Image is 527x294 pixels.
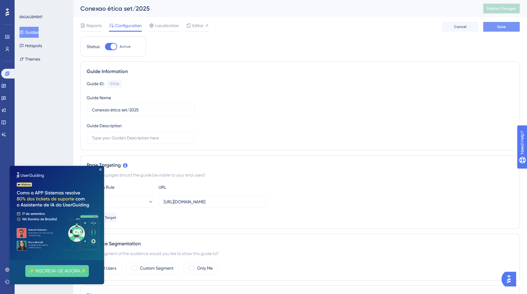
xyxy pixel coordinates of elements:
[16,99,79,111] button: ✨ INSCREVA-SE AGORA✨
[87,80,104,88] div: Guide ID:
[87,171,513,179] div: On which pages should the guide be visible to your end users?
[87,162,513,169] div: Page Targeting
[100,264,116,272] label: All Users
[87,68,513,75] div: Guide Information
[164,198,262,205] input: yourwebsite.com/path
[454,24,466,29] span: Cancel
[192,22,204,29] span: Editor
[501,270,520,288] iframe: UserGuiding AI Assistant Launcher
[120,44,131,49] span: Active
[93,215,116,220] span: Add a Target
[159,184,225,191] div: URL
[87,43,100,50] div: Status:
[140,264,173,272] label: Custom Segment
[87,94,111,101] div: Guide Name
[87,240,513,247] div: Audience Segmentation
[19,54,40,65] button: Themes
[87,184,154,191] div: Choose A Rule
[487,6,516,11] span: Publish Changes
[197,264,213,272] label: Only Me
[87,250,513,257] div: Which segment of the audience would you like to show this guide to?
[92,107,190,113] input: Type your Guide’s Name here
[80,4,468,13] div: Conexao ética set/2025
[92,135,190,141] input: Type your Guide’s Description here
[19,15,43,19] div: ENGAGEMENT
[497,24,506,29] span: Save
[442,22,478,32] button: Cancel
[86,22,102,29] span: Reports
[87,122,122,129] div: Guide Description
[110,82,119,86] div: 151936
[483,22,520,32] button: Save
[115,22,142,29] span: Configuration
[483,4,520,13] button: Publish Changes
[87,196,154,208] button: equals
[19,27,39,38] button: Guides
[89,2,92,5] div: Close Preview
[19,40,42,51] button: Hotspots
[155,22,179,29] span: Localization
[14,2,38,9] span: Need Help?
